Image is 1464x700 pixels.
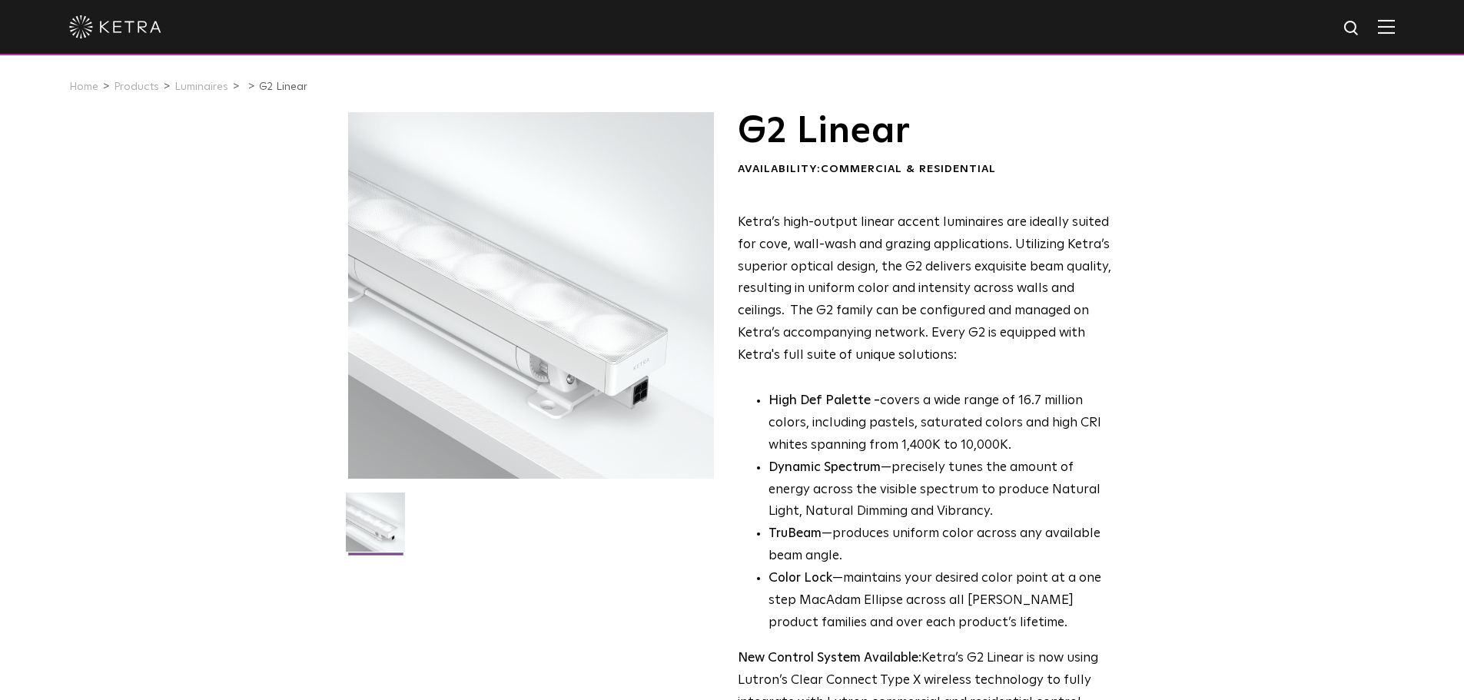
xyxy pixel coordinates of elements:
a: Products [114,81,159,92]
div: Availability: [738,162,1112,177]
h1: G2 Linear [738,112,1112,151]
strong: New Control System Available: [738,652,921,665]
li: —maintains your desired color point at a one step MacAdam Ellipse across all [PERSON_NAME] produc... [769,568,1112,635]
li: —precisely tunes the amount of energy across the visible spectrum to produce Natural Light, Natur... [769,457,1112,524]
img: ketra-logo-2019-white [69,15,161,38]
p: covers a wide range of 16.7 million colors, including pastels, saturated colors and high CRI whit... [769,390,1112,457]
a: G2 Linear [259,81,307,92]
span: Commercial & Residential [821,164,996,174]
a: Luminaires [174,81,228,92]
strong: Dynamic Spectrum [769,461,881,474]
strong: TruBeam [769,527,822,540]
strong: Color Lock [769,572,832,585]
img: Hamburger%20Nav.svg [1378,19,1395,34]
img: search icon [1343,19,1362,38]
li: —produces uniform color across any available beam angle. [769,523,1112,568]
a: Home [69,81,98,92]
strong: High Def Palette - [769,394,880,407]
p: Ketra’s high-output linear accent luminaires are ideally suited for cove, wall-wash and grazing a... [738,212,1112,367]
img: G2-Linear-2021-Web-Square [346,493,405,563]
